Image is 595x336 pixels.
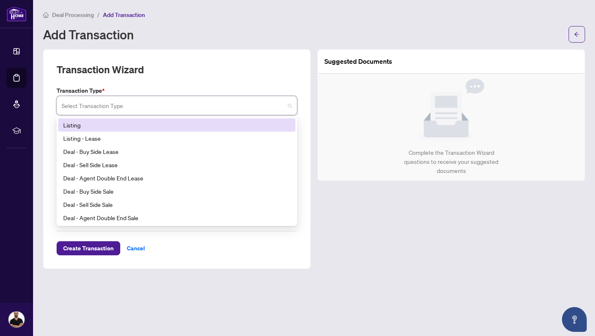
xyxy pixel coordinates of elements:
[57,63,144,76] h2: Transaction Wizard
[63,147,290,156] div: Deal - Buy Side Lease
[43,12,49,18] span: home
[63,120,290,130] div: Listing
[58,171,295,185] div: Deal - Agent Double End Lease
[324,56,392,67] article: Suggested Documents
[103,11,145,19] span: Add Transaction
[58,118,295,132] div: Listing
[63,160,290,169] div: Deal - Sell Side Lease
[63,242,114,255] span: Create Transaction
[574,31,580,37] span: arrow-left
[63,187,290,196] div: Deal - Buy Side Sale
[120,241,152,255] button: Cancel
[562,307,587,332] button: Open asap
[63,200,290,209] div: Deal - Sell Side Sale
[58,185,295,198] div: Deal - Buy Side Sale
[63,173,290,182] div: Deal - Agent Double End Lease
[58,198,295,211] div: Deal - Sell Side Sale
[63,213,290,222] div: Deal - Agent Double End Sale
[52,11,94,19] span: Deal Processing
[127,242,145,255] span: Cancel
[57,86,297,95] label: Transaction Type
[58,132,295,145] div: Listing - Lease
[58,158,295,171] div: Deal - Sell Side Lease
[97,10,100,19] li: /
[43,28,134,41] h1: Add Transaction
[58,211,295,224] div: Deal - Agent Double End Sale
[63,134,290,143] div: Listing - Lease
[9,312,24,327] img: Profile Icon
[58,145,295,158] div: Deal - Buy Side Lease
[7,6,26,22] img: logo
[395,148,507,175] div: Complete the Transaction Wizard questions to receive your suggested documents
[57,241,120,255] button: Create Transaction
[418,79,484,142] img: Null State Icon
